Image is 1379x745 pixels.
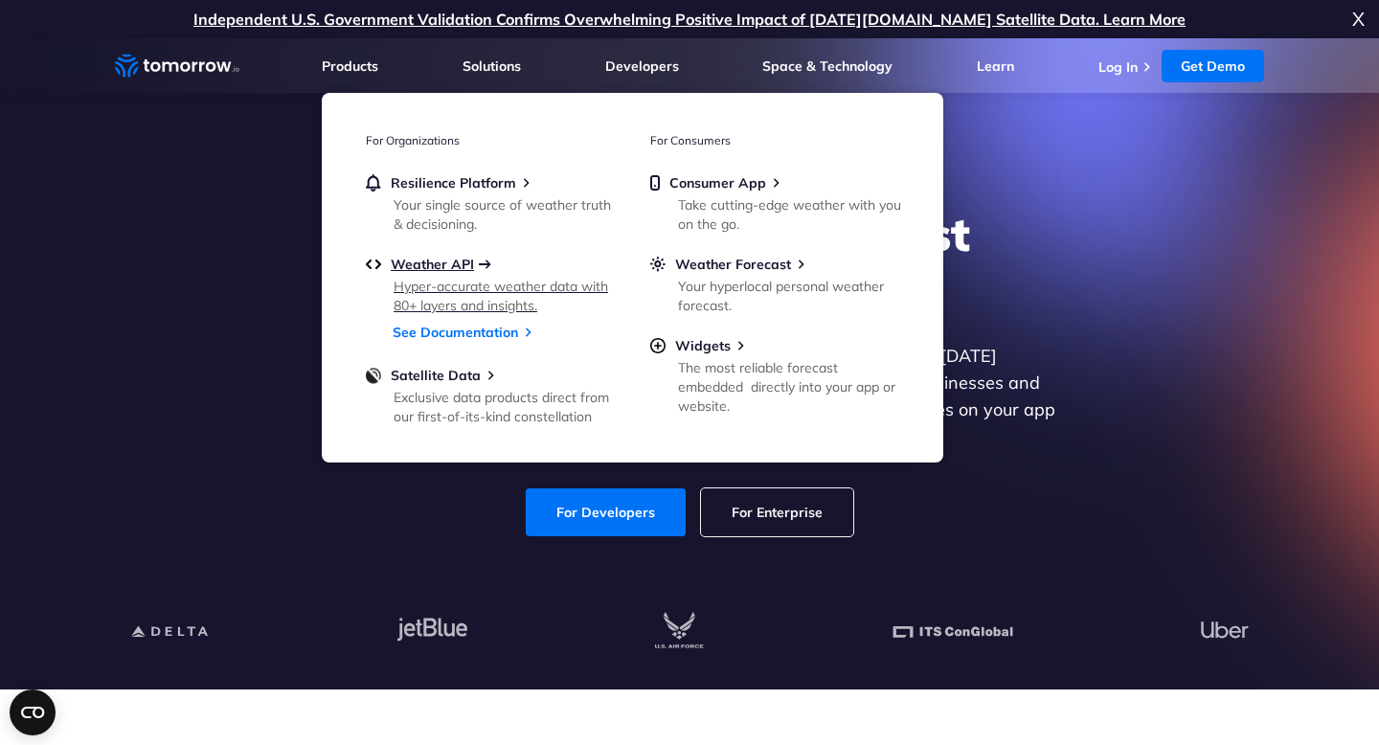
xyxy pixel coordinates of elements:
[366,174,381,192] img: bell.svg
[678,277,901,315] div: Your hyperlocal personal weather forecast.
[675,256,791,273] span: Weather Forecast
[391,367,481,384] span: Satellite Data
[320,205,1059,320] h1: Explore the World’s Best Weather API
[650,174,899,230] a: Consumer AppTake cutting-edge weather with you on the go.
[463,57,521,75] a: Solutions
[366,174,615,230] a: Resilience PlatformYour single source of weather truth & decisioning.
[650,133,899,147] h3: For Consumers
[605,57,679,75] a: Developers
[322,57,378,75] a: Products
[678,195,901,234] div: Take cutting-edge weather with you on the go.
[115,52,239,80] a: Home link
[10,689,56,735] button: Open CMP widget
[366,133,615,147] h3: For Organizations
[366,367,615,422] a: Satellite DataExclusive data products direct from our first-of-its-kind constellation
[762,57,893,75] a: Space & Technology
[678,358,901,416] div: The most reliable forecast embedded directly into your app or website.
[366,256,381,273] img: api.svg
[669,174,766,192] span: Consumer App
[320,343,1059,450] p: Get reliable and precise weather data through our free API. Count on [DATE][DOMAIN_NAME] for quic...
[193,10,1186,29] a: Independent U.S. Government Validation Confirms Overwhelming Positive Impact of [DATE][DOMAIN_NAM...
[650,337,666,354] img: plus-circle.svg
[701,488,853,536] a: For Enterprise
[977,57,1014,75] a: Learn
[391,256,474,273] span: Weather API
[650,256,899,311] a: Weather ForecastYour hyperlocal personal weather forecast.
[366,367,381,384] img: satellite-data-menu.png
[393,324,518,341] a: See Documentation
[650,256,666,273] img: sun.svg
[675,337,731,354] span: Widgets
[650,174,660,192] img: mobile.svg
[391,174,516,192] span: Resilience Platform
[1162,50,1264,82] a: Get Demo
[394,277,617,315] div: Hyper-accurate weather data with 80+ layers and insights.
[526,488,686,536] a: For Developers
[394,388,617,426] div: Exclusive data products direct from our first-of-its-kind constellation
[1098,58,1138,76] a: Log In
[394,195,617,234] div: Your single source of weather truth & decisioning.
[650,337,899,412] a: WidgetsThe most reliable forecast embedded directly into your app or website.
[366,256,615,311] a: Weather APIHyper-accurate weather data with 80+ layers and insights.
